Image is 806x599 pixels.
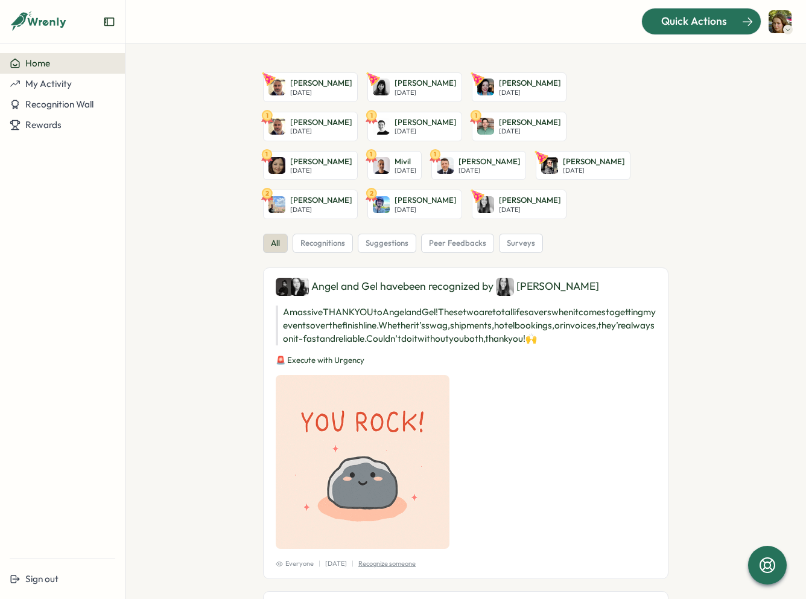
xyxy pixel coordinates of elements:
[276,355,656,366] p: 🚨 Execute with Urgency
[370,111,373,119] text: 1
[367,72,462,102] a: Caitlin Hutnyk[PERSON_NAME][DATE]
[370,150,373,158] text: 1
[661,13,727,29] span: Quick Actions
[459,156,521,167] p: [PERSON_NAME]
[25,78,72,89] span: My Activity
[395,117,457,128] p: [PERSON_NAME]
[367,190,462,219] a: 2Dustin Fennell[PERSON_NAME][DATE]
[358,559,416,569] p: Recognize someone
[499,117,561,128] p: [PERSON_NAME]
[290,127,352,135] p: [DATE]
[536,151,630,181] a: Jacob Johnston[PERSON_NAME][DATE]
[352,559,354,569] p: |
[499,206,561,214] p: [DATE]
[25,573,59,585] span: Sign out
[290,206,352,214] p: [DATE]
[395,78,457,89] p: [PERSON_NAME]
[472,190,566,219] a: Nicole Gomes[PERSON_NAME][DATE]
[459,167,521,175] p: [DATE]
[431,151,526,181] a: 1Matt Savel[PERSON_NAME][DATE]
[499,78,561,89] p: [PERSON_NAME]
[641,8,761,34] button: Quick Actions
[276,559,314,569] span: Everyone
[319,559,320,569] p: |
[276,278,294,296] img: Angel
[434,150,437,158] text: 1
[373,118,390,135] img: Josh Andrews
[290,167,352,175] p: [DATE]
[541,157,558,174] img: Jacob Johnston
[291,278,309,296] img: Gel San Diego
[290,89,352,97] p: [DATE]
[367,112,462,141] a: 1Josh Andrews[PERSON_NAME][DATE]
[496,278,514,296] img: Nicole Gomes
[276,278,656,296] div: Angel and Gel have been recognized by
[263,151,358,181] a: 1Nadia Comegna[PERSON_NAME][DATE]
[395,89,457,97] p: [DATE]
[266,150,268,158] text: 1
[266,111,268,119] text: 1
[429,238,486,249] span: peer feedbacks
[499,89,561,97] p: [DATE]
[290,78,352,89] p: [PERSON_NAME]
[477,118,494,135] img: Trevor Kirsh
[367,151,422,181] a: 1MivilMivil[DATE]
[769,10,792,33] img: Kaleigh Crawford
[395,156,416,167] p: Mivil
[268,157,285,174] img: Nadia Comegna
[563,156,625,167] p: [PERSON_NAME]
[563,167,625,175] p: [DATE]
[373,78,390,95] img: Caitlin Hutnyk
[499,127,561,135] p: [DATE]
[395,206,457,214] p: [DATE]
[395,127,457,135] p: [DATE]
[271,238,280,249] span: all
[373,157,390,174] img: Mivil
[499,195,561,206] p: [PERSON_NAME]
[263,190,358,219] a: 2Edward Howard[PERSON_NAME][DATE]
[300,238,345,249] span: recognitions
[477,196,494,213] img: Nicole Gomes
[373,196,390,213] img: Dustin Fennell
[395,195,457,206] p: [PERSON_NAME]
[366,238,408,249] span: suggestions
[472,112,566,141] a: 1Trevor Kirsh[PERSON_NAME][DATE]
[25,98,94,110] span: Recognition Wall
[276,375,449,549] img: Recognition Image
[370,189,373,197] text: 2
[268,118,285,135] img: Chad Ballentine
[25,57,50,69] span: Home
[290,156,352,167] p: [PERSON_NAME]
[103,16,115,28] button: Expand sidebar
[276,306,656,345] p: A massive THANK YOU to Angel and Gel! These two are total lifesavers when it comes to getting my ...
[325,559,347,569] p: [DATE]
[472,72,566,102] a: Britt Hambleton[PERSON_NAME][DATE]
[263,72,358,102] a: Chad Ballentine[PERSON_NAME][DATE]
[290,117,352,128] p: [PERSON_NAME]
[265,189,269,197] text: 2
[395,167,416,175] p: [DATE]
[290,195,352,206] p: [PERSON_NAME]
[477,78,494,95] img: Britt Hambleton
[268,196,285,213] img: Edward Howard
[475,111,477,119] text: 1
[263,112,358,141] a: 1Chad Ballentine[PERSON_NAME][DATE]
[268,78,285,95] img: Chad Ballentine
[25,119,62,130] span: Rewards
[507,238,535,249] span: surveys
[496,278,599,296] div: [PERSON_NAME]
[437,157,454,174] img: Matt Savel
